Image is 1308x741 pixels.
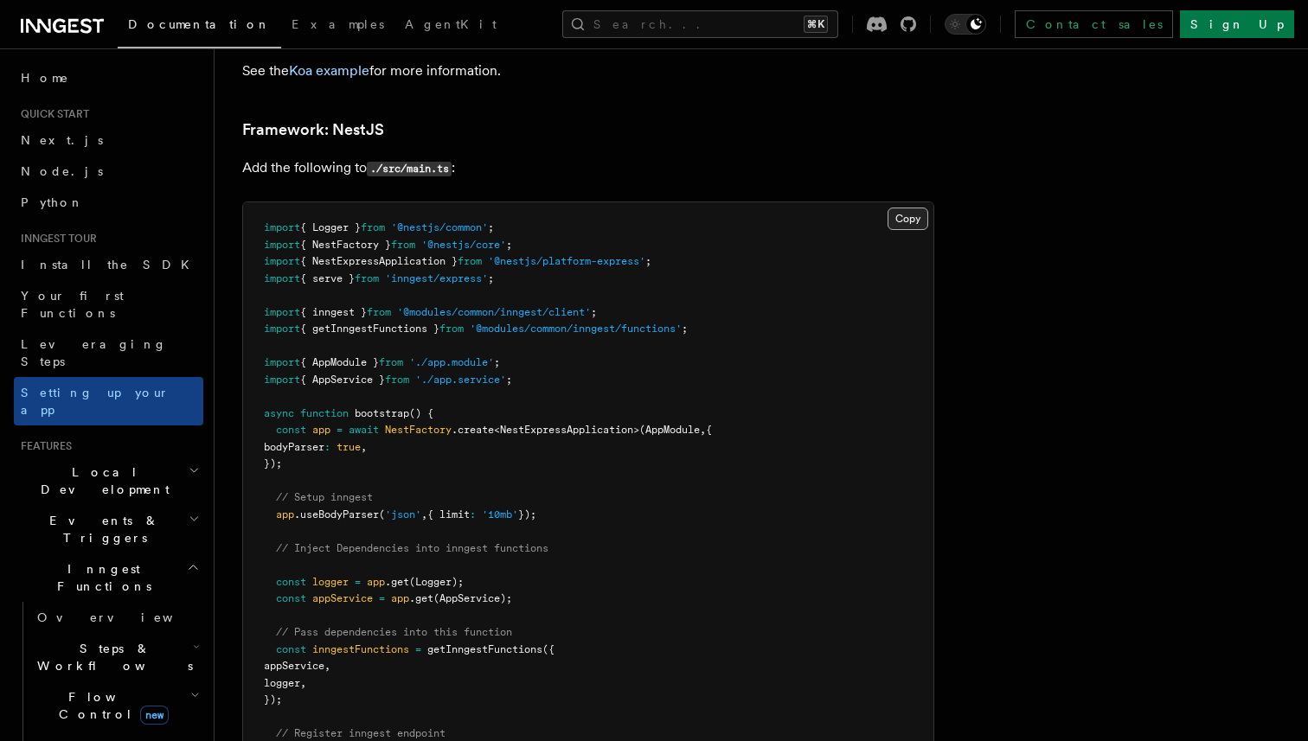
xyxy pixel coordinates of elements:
span: 'json' [385,508,421,521]
span: ; [591,306,597,318]
span: app [312,424,330,436]
span: Next.js [21,133,103,147]
span: { inngest } [300,306,367,318]
span: { Logger } [300,221,361,233]
span: bootstrap [355,407,409,419]
span: (Logger); [409,576,464,588]
p: See the for more information. [242,59,934,83]
span: }); [264,693,282,706]
span: import [264,255,300,267]
span: Leveraging Steps [21,337,167,368]
a: Sign Up [1180,10,1294,38]
span: .get [385,576,409,588]
span: import [264,356,300,368]
button: Inngest Functions [14,553,203,602]
span: : [470,508,476,521]
span: .get [409,592,433,604]
span: NestFactory [385,424,452,436]
a: Examples [281,5,394,47]
span: , [700,424,706,436]
span: (AppService); [433,592,512,604]
a: Python [14,187,203,218]
span: Python [21,195,84,209]
span: ({ [542,643,555,655]
span: '10mb' [482,508,518,521]
span: { NestExpressApplication } [300,255,458,267]
button: Flow Controlnew [30,681,203,730]
span: Install the SDK [21,258,200,271]
span: const [276,592,306,604]
a: Contact sales [1015,10,1173,38]
span: .useBodyParser [294,508,379,521]
a: AgentKit [394,5,507,47]
span: // Inject Dependencies into inngest functions [276,542,548,554]
span: Steps & Workflows [30,640,193,674]
a: Node.js [14,156,203,187]
a: Next.js [14,125,203,156]
span: from [361,221,385,233]
span: : [324,441,330,453]
span: import [264,239,300,251]
span: const [276,576,306,588]
a: Overview [30,602,203,633]
span: appService [312,592,373,604]
span: import [264,323,300,335]
span: = [337,424,343,436]
span: }); [518,508,536,521]
span: from [379,356,403,368]
span: Overview [37,610,215,624]
span: < [494,424,500,436]
a: Framework: NestJS [242,118,384,142]
p: Add the following to : [242,156,934,181]
span: appService [264,660,324,672]
a: Home [14,62,203,93]
a: Koa example [289,62,369,79]
span: Quick start [14,107,89,121]
button: Copy [888,208,928,230]
span: // Pass dependencies into this function [276,626,512,638]
span: Events & Triggers [14,512,189,546]
span: app [391,592,409,604]
span: new [140,706,169,725]
span: '@modules/common/inngest/client' [397,306,591,318]
span: app [367,576,385,588]
span: await [349,424,379,436]
span: '@modules/common/inngest/functions' [470,323,682,335]
button: Local Development [14,457,203,505]
span: ; [506,239,512,251]
button: Steps & Workflows [30,633,203,681]
span: , [300,677,306,689]
span: '@nestjs/platform-express' [488,255,645,267]
span: = [379,592,385,604]
span: { AppService } [300,374,385,386]
a: Documentation [118,5,281,48]
span: { serve } [300,272,355,284]
span: { getInngestFunctions } [300,323,439,335]
span: Features [14,439,72,453]
span: // Setup inngest [276,491,373,503]
span: getInngestFunctions [427,643,542,655]
span: from [385,374,409,386]
a: Your first Functions [14,280,203,329]
span: function [300,407,349,419]
span: ; [494,356,500,368]
span: { AppModule } [300,356,379,368]
span: Setting up your app [21,386,170,417]
span: import [264,221,300,233]
button: Search...⌘K [562,10,838,38]
span: import [264,272,300,284]
span: () { [409,407,433,419]
span: Inngest Functions [14,560,187,595]
span: { NestFactory } [300,239,391,251]
span: const [276,643,306,655]
span: , [324,660,330,672]
span: async [264,407,294,419]
span: = [355,576,361,588]
span: './app.module' [409,356,494,368]
span: Home [21,69,69,86]
span: true [337,441,361,453]
span: Inngest tour [14,232,97,246]
span: // Register inngest endpoint [276,727,446,739]
button: Toggle dark mode [945,14,986,35]
span: bodyParser [264,441,324,453]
